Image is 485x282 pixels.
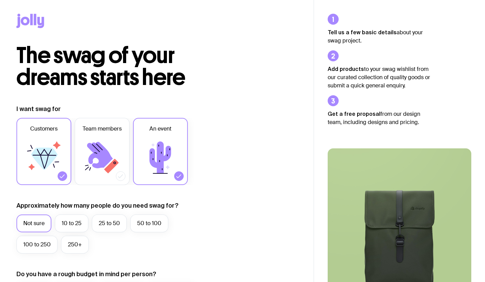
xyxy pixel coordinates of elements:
label: Do you have a rough budget in mind per person? [16,270,156,278]
span: An event [149,125,171,133]
label: 10 to 25 [55,214,88,232]
strong: Tell us a few basic details [328,29,397,35]
strong: Get a free proposal [328,111,380,117]
label: Not sure [16,214,51,232]
label: Approximately how many people do you need swag for? [16,201,179,210]
strong: Add products [328,66,364,72]
label: I want swag for [16,105,61,113]
label: 50 to 100 [130,214,168,232]
label: 250+ [61,236,89,254]
p: about your swag project. [328,28,431,45]
label: 100 to 250 [16,236,58,254]
span: Customers [30,125,58,133]
span: The swag of your dreams starts here [16,42,185,91]
p: from our design team, including designs and pricing. [328,110,431,126]
span: Team members [83,125,122,133]
label: 25 to 50 [92,214,127,232]
p: to your swag wishlist from our curated collection of quality goods or submit a quick general enqu... [328,65,431,90]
